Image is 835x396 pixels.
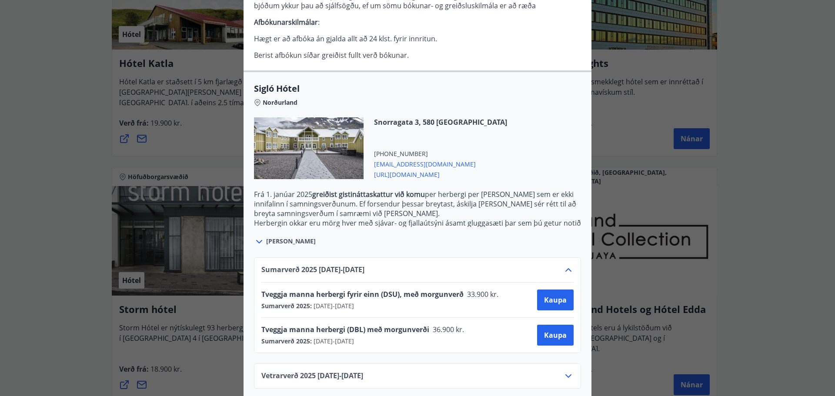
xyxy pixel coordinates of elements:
p: Berist afbókun síðar greiðist fullt verð bókunar. [254,50,581,60]
span: Norðurland [263,98,297,107]
p: Hægt er að afbóka án gjalda allt að 24 klst. fyrir innritun. [254,34,581,43]
p: : [254,17,581,27]
span: Sigló Hótel [254,83,581,95]
span: Snorragata 3, 580 [GEOGRAPHIC_DATA] [374,117,507,127]
strong: Afbókunarskilmálar [254,17,318,27]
